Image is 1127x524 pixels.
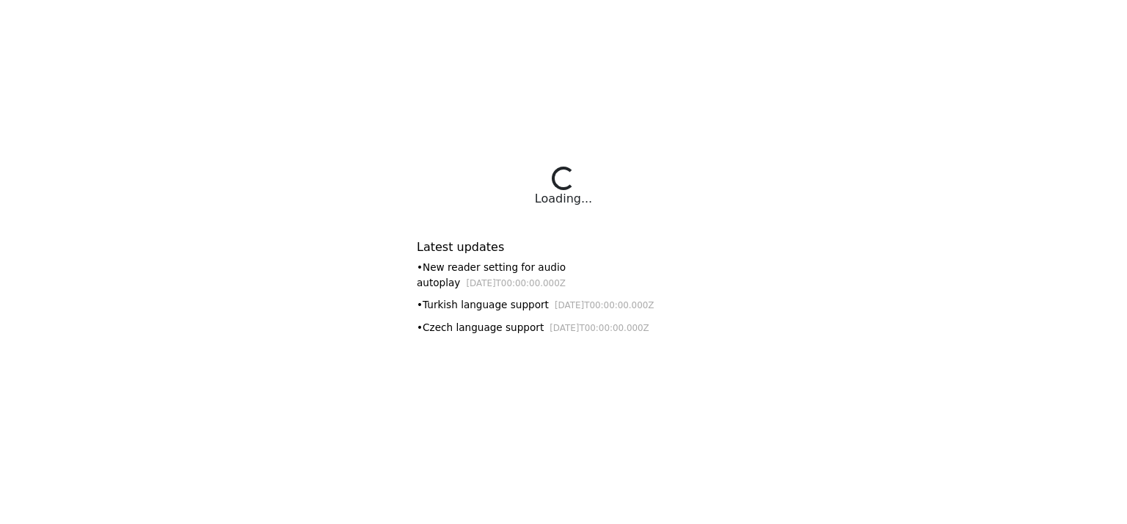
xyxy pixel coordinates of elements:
[535,190,592,208] div: Loading...
[417,297,710,313] div: • Turkish language support
[550,323,649,333] small: [DATE]T00:00:00.000Z
[466,278,566,288] small: [DATE]T00:00:00.000Z
[555,300,654,310] small: [DATE]T00:00:00.000Z
[417,260,710,290] div: • New reader setting for audio autoplay
[417,320,710,335] div: • Czech language support
[417,240,710,254] h6: Latest updates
